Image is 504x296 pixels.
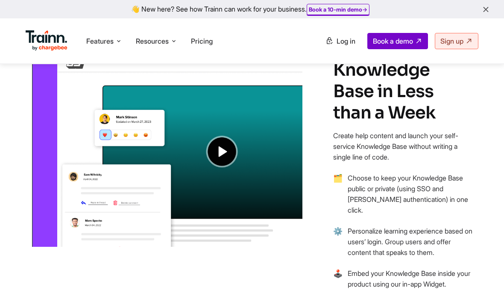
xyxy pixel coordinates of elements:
a: Log in [320,33,360,49]
p: Personalize learning experience based on users’ login. Group users and offer content that speaks ... [348,226,473,258]
a: Book a 10-min demo→ [309,6,367,13]
b: Book a 10-min demo [309,6,362,13]
div: 👋 New here? See how Trainn can work for your business. [5,5,499,13]
p: Create help content and launch your self-service Knowledge Base without writing a single line of ... [333,130,473,163]
span: Resources [136,36,169,46]
span: Features [86,36,114,46]
p: Choose to keep your Knowledge Base public or private (using SSO and [PERSON_NAME] authentication)... [348,173,473,216]
a: Pricing [191,37,213,45]
img: Trainn Logo [26,30,67,51]
iframe: Chat Widget [461,255,504,296]
p: Embed your Knowledge Base inside your product using our in-app Widget. [348,268,473,290]
a: Book a demo [367,33,428,49]
h4: Launch Your Knowledge Base in Less than a Week [333,38,473,124]
span: Log in [337,37,355,45]
span: → [333,226,343,268]
span: Book a demo [373,37,413,45]
a: Sign up [435,33,478,49]
span: → [333,173,343,226]
img: Group videos into a Video Hub [31,19,302,246]
span: Sign up [440,37,463,45]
